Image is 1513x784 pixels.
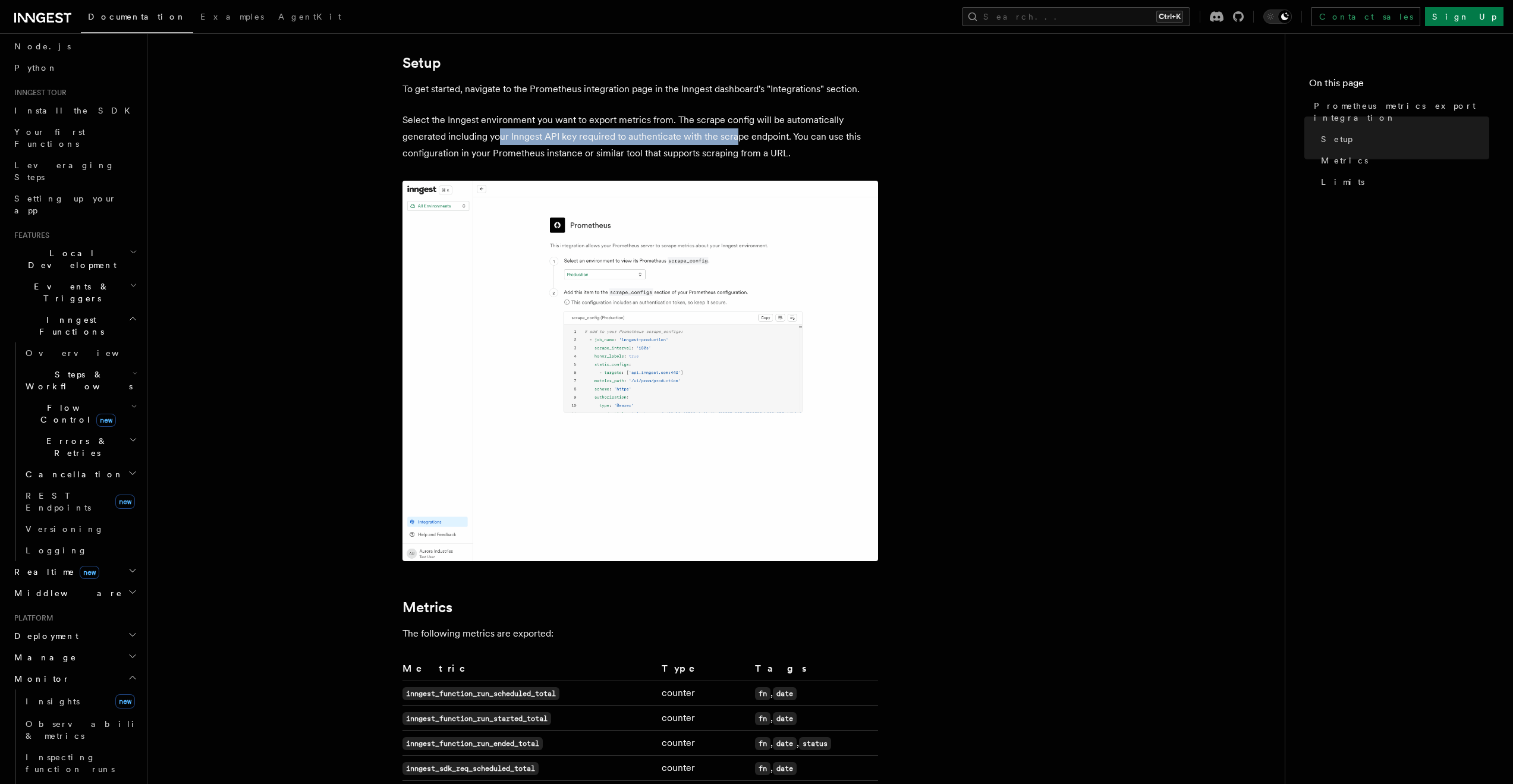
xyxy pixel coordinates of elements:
[1309,76,1489,95] h4: On this page
[10,155,140,188] a: Leveraging Steps
[21,369,133,392] span: Steps & Workflows
[14,160,115,182] span: Leveraging Steps
[21,430,140,464] button: Errors & Retries
[21,435,129,459] span: Errors & Retries
[773,687,797,700] code: date
[10,342,140,561] div: Inngest Functions
[657,661,750,681] th: Type
[1156,11,1183,23] kbd: Ctrl+K
[402,625,878,642] p: The following metrics are exported:
[402,55,441,71] a: Setup
[21,468,124,480] span: Cancellation
[14,42,71,51] span: Node.js
[10,100,140,121] a: Install the SDK
[402,762,539,775] code: inngest_sdk_req_scheduled_total
[26,546,87,555] span: Logging
[10,625,140,647] button: Deployment
[10,188,140,221] a: Setting up your app
[755,762,770,775] code: fn
[81,4,193,33] a: Documentation
[193,4,271,32] a: Examples
[773,737,797,750] code: date
[88,12,186,21] span: Documentation
[657,756,750,781] td: counter
[21,485,140,518] a: REST Endpointsnew
[21,464,140,485] button: Cancellation
[21,540,140,561] a: Logging
[115,694,135,709] span: new
[80,566,99,579] span: new
[755,687,770,700] code: fn
[21,397,140,430] button: Flow Controlnew
[10,561,140,583] button: Realtimenew
[10,314,128,338] span: Inngest Functions
[755,737,770,750] code: fn
[10,231,49,240] span: Features
[402,599,452,616] a: Metrics
[14,127,85,149] span: Your first Functions
[10,36,140,57] a: Node.js
[26,697,80,706] span: Insights
[1311,7,1420,26] a: Contact sales
[10,247,130,271] span: Local Development
[96,414,116,427] span: new
[115,495,135,509] span: new
[26,348,148,358] span: Overview
[657,731,750,756] td: counter
[1316,128,1489,150] a: Setup
[402,687,559,700] code: inngest_function_run_scheduled_total
[21,402,131,426] span: Flow Control
[1316,171,1489,193] a: Limits
[962,7,1190,26] button: Search...Ctrl+K
[402,112,878,162] p: Select the Inngest environment you want to export metrics from. The scrape config will be automat...
[10,651,77,663] span: Manage
[1263,10,1292,24] button: Toggle dark mode
[278,12,341,21] span: AgentKit
[1314,100,1489,124] span: Prometheus metrics export integration
[26,719,148,741] span: Observability & metrics
[21,342,140,364] a: Overview
[26,524,104,534] span: Versioning
[21,518,140,540] a: Versioning
[21,364,140,397] button: Steps & Workflows
[10,121,140,155] a: Your first Functions
[10,57,140,78] a: Python
[14,106,137,115] span: Install the SDK
[10,673,70,685] span: Monitor
[657,706,750,731] td: counter
[21,689,140,713] a: Insightsnew
[200,12,264,21] span: Examples
[10,243,140,276] button: Local Development
[750,756,877,781] td: ,
[21,747,140,780] a: Inspecting function runs
[10,309,140,342] button: Inngest Functions
[773,762,797,775] code: date
[10,630,78,642] span: Deployment
[402,81,878,97] p: To get started, navigate to the Prometheus integration page in the Inngest dashboard's "Integrati...
[1309,95,1489,128] a: Prometheus metrics export integration
[10,276,140,309] button: Events & Triggers
[10,281,130,304] span: Events & Triggers
[657,681,750,706] td: counter
[26,491,91,512] span: REST Endpoints
[271,4,348,32] a: AgentKit
[1425,7,1503,26] a: Sign Up
[10,587,122,599] span: Middleware
[1321,133,1352,145] span: Setup
[1321,155,1368,166] span: Metrics
[773,712,797,725] code: date
[14,194,117,215] span: Setting up your app
[799,737,831,750] code: status
[21,713,140,747] a: Observability & metrics
[750,706,877,731] td: ,
[750,661,877,681] th: Tags
[10,566,99,578] span: Realtime
[1316,150,1489,171] a: Metrics
[10,647,140,668] button: Manage
[10,668,140,689] button: Monitor
[1321,176,1364,188] span: Limits
[10,583,140,604] button: Middleware
[402,661,657,681] th: Metric
[26,752,115,774] span: Inspecting function runs
[750,681,877,706] td: ,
